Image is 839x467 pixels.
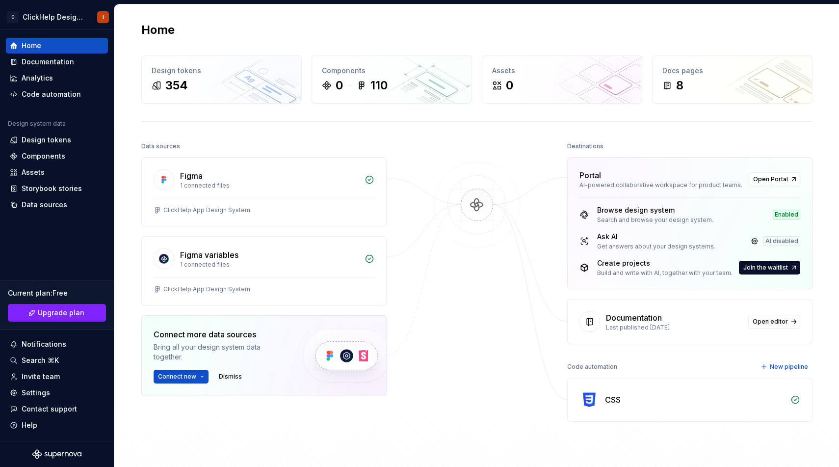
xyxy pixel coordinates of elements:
[597,216,713,224] div: Search and browse your design system.
[180,249,238,261] div: Figma variables
[662,66,802,76] div: Docs pages
[6,369,108,385] a: Invite team
[336,78,343,93] div: 0
[22,420,37,430] div: Help
[22,135,71,145] div: Design tokens
[6,401,108,417] button: Contact support
[753,175,788,183] span: Open Portal
[6,132,108,148] a: Design tokens
[154,342,286,362] div: Bring all your design system data together.
[743,264,788,272] span: Join the waitlist
[32,449,81,459] svg: Supernova Logo
[579,169,601,181] div: Portal
[748,315,800,329] a: Open editor
[322,66,462,76] div: Components
[22,200,67,210] div: Data sources
[22,339,66,349] div: Notifications
[6,385,108,401] a: Settings
[154,329,286,340] div: Connect more data sources
[22,184,82,193] div: Storybook stories
[141,22,175,38] h2: Home
[22,151,65,161] div: Components
[506,78,513,93] div: 0
[6,86,108,102] a: Code automation
[141,236,387,305] a: Figma variables1 connected filesClickHelp App Design System
[597,269,733,277] div: Build and write with AI, together with your team.
[606,324,742,331] div: Last published [DATE]
[6,197,108,213] a: Data sources
[141,157,387,226] a: Figma1 connected filesClickHelp App Design System
[6,148,108,164] a: Components
[606,312,662,324] div: Documentation
[753,318,788,326] span: Open editor
[6,165,108,180] a: Assets
[165,78,188,93] div: 354
[597,243,715,250] div: Get answers about your design systems.
[180,182,359,190] div: 1 connected files
[214,370,246,384] button: Dismiss
[23,12,85,22] div: ClickHelp Design System
[6,417,108,433] button: Help
[38,308,84,318] span: Upgrade plan
[8,304,106,322] button: Upgrade plan
[22,167,45,177] div: Assets
[6,181,108,196] a: Storybook stories
[22,57,74,67] div: Documentation
[154,370,209,384] button: Connect new
[652,55,813,104] a: Docs pages8
[22,404,77,414] div: Contact support
[312,55,472,104] a: Components0110
[7,11,19,23] div: C
[597,232,715,242] div: Ask AI
[8,288,106,298] div: Current plan : Free
[6,70,108,86] a: Analytics
[763,236,800,246] div: AI disabled
[492,66,632,76] div: Assets
[749,172,800,186] a: Open Portal
[6,336,108,352] button: Notifications
[141,55,302,104] a: Design tokens354
[370,78,388,93] div: 110
[158,373,196,381] span: Connect new
[597,258,733,268] div: Create projects
[141,139,180,153] div: Data sources
[758,360,813,374] button: New pipeline
[22,89,81,99] div: Code automation
[773,210,800,220] div: Enabled
[567,139,603,153] div: Destinations
[605,394,621,406] div: CSS
[163,206,250,214] div: ClickHelp App Design System
[482,55,642,104] a: Assets0
[22,73,53,83] div: Analytics
[22,388,50,398] div: Settings
[152,66,291,76] div: Design tokens
[6,38,108,54] a: Home
[180,261,359,269] div: 1 connected files
[6,54,108,70] a: Documentation
[219,373,242,381] span: Dismiss
[770,363,808,371] span: New pipeline
[22,372,60,382] div: Invite team
[8,120,66,128] div: Design system data
[567,360,617,374] div: Code automation
[6,353,108,368] button: Search ⌘K
[22,41,41,51] div: Home
[739,261,800,275] button: Join the waitlist
[22,356,59,365] div: Search ⌘K
[180,170,203,182] div: Figma
[579,181,743,189] div: AI-powered collaborative workspace for product teams.
[103,13,104,21] div: I
[676,78,683,93] div: 8
[163,285,250,293] div: ClickHelp App Design System
[2,6,112,27] button: CClickHelp Design SystemI
[597,205,713,215] div: Browse design system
